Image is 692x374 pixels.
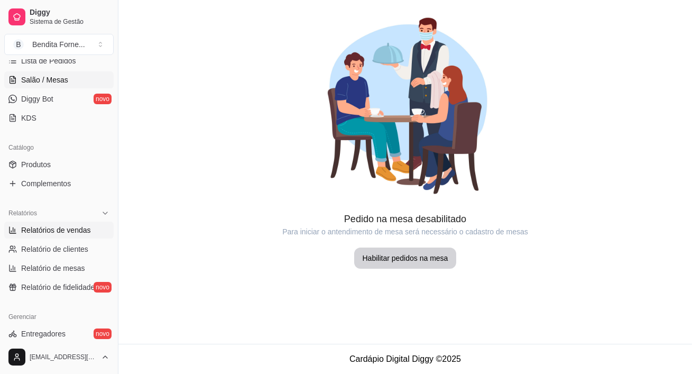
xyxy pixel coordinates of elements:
[21,282,95,293] span: Relatório de fidelidade
[21,159,51,170] span: Produtos
[13,39,24,50] span: B
[118,226,692,237] article: Para iniciar o antendimento de mesa será necessário o cadastro de mesas
[30,8,109,17] span: Diggy
[4,308,114,325] div: Gerenciar
[4,4,114,30] a: DiggySistema de Gestão
[118,344,692,374] footer: Cardápio Digital Diggy © 2025
[21,75,68,85] span: Salão / Mesas
[4,52,114,69] a: Lista de Pedidos
[30,353,97,361] span: [EMAIL_ADDRESS][DOMAIN_NAME]
[30,17,109,26] span: Sistema de Gestão
[21,329,66,339] span: Entregadores
[4,139,114,156] div: Catálogo
[21,263,85,273] span: Relatório de mesas
[21,225,91,235] span: Relatórios de vendas
[4,34,114,55] button: Select a team
[32,39,85,50] div: Bendita Forne ...
[4,175,114,192] a: Complementos
[4,344,114,370] button: [EMAIL_ADDRESS][DOMAIN_NAME]
[21,56,76,66] span: Lista de Pedidos
[4,90,114,107] a: Diggy Botnovo
[4,325,114,342] a: Entregadoresnovo
[21,244,88,254] span: Relatório de clientes
[8,209,37,217] span: Relatórios
[21,94,53,104] span: Diggy Bot
[4,222,114,239] a: Relatórios de vendas
[4,260,114,277] a: Relatório de mesas
[4,279,114,296] a: Relatório de fidelidadenovo
[21,113,36,123] span: KDS
[354,248,457,269] button: Habilitar pedidos na mesa
[118,212,692,226] article: Pedido na mesa desabilitado
[4,71,114,88] a: Salão / Mesas
[4,241,114,258] a: Relatório de clientes
[21,178,71,189] span: Complementos
[4,156,114,173] a: Produtos
[4,110,114,126] a: KDS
